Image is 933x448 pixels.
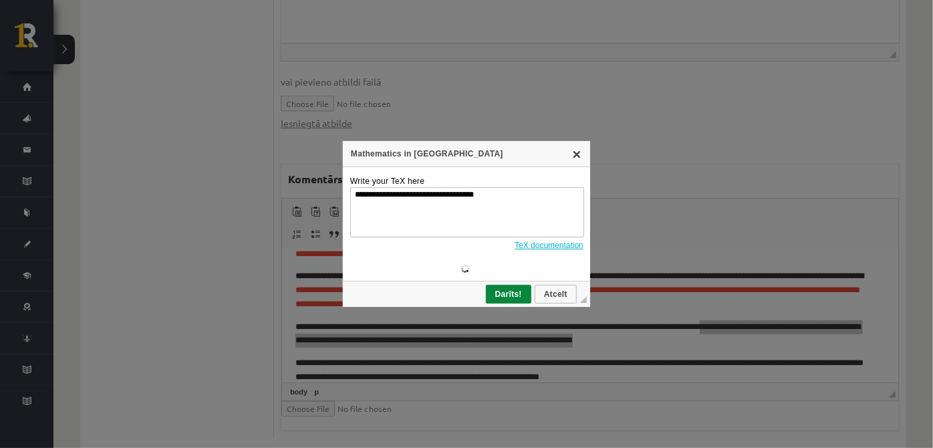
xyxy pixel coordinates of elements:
[13,13,604,27] body: Bagātinātā teksta redaktors, wiswyg-editor-user-answer-47024863717880
[487,290,530,299] span: Darīts!
[580,296,587,303] div: Mērogot
[343,141,590,167] div: Mathematics in [GEOGRAPHIC_DATA]
[515,241,583,250] a: TeX documentation
[536,290,575,299] span: Atcelt
[350,177,424,186] label: Write your TeX here
[535,285,577,304] a: Atcelt
[486,285,531,304] a: Darīts!
[571,148,582,159] a: Aizvērt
